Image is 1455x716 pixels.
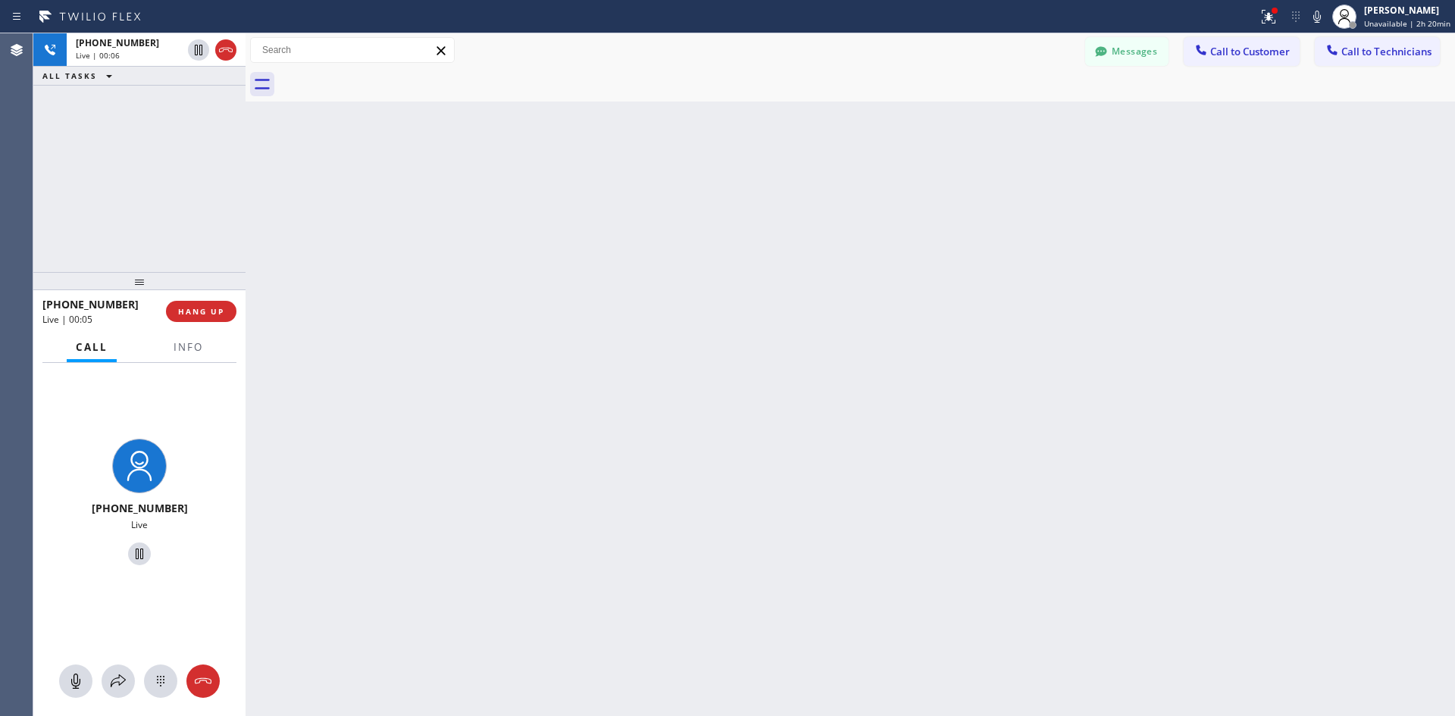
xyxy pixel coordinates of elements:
button: Call [67,333,117,362]
span: [PHONE_NUMBER] [42,297,139,311]
button: Call to Technicians [1315,37,1440,66]
span: Call to Customer [1210,45,1290,58]
button: Call to Customer [1184,37,1300,66]
button: Hang up [215,39,236,61]
span: ALL TASKS [42,70,97,81]
span: Live | 00:05 [42,313,92,326]
button: Hold Customer [188,39,209,61]
span: [PHONE_NUMBER] [76,36,159,49]
span: [PHONE_NUMBER] [92,501,188,515]
span: Info [174,340,203,354]
button: HANG UP [166,301,236,322]
button: Open dialpad [144,664,177,698]
span: Unavailable | 2h 20min [1364,18,1450,29]
span: Live [131,518,148,531]
span: Call [76,340,108,354]
button: ALL TASKS [33,67,127,85]
button: Mute [59,664,92,698]
input: Search [251,38,454,62]
button: Messages [1085,37,1169,66]
div: [PERSON_NAME] [1364,4,1450,17]
span: HANG UP [178,306,224,317]
button: Hold Customer [128,542,151,565]
button: Open directory [102,664,135,698]
button: Mute [1306,6,1328,27]
button: Info [164,333,212,362]
span: Call to Technicians [1341,45,1432,58]
button: Hang up [186,664,220,698]
span: Live | 00:06 [76,50,120,61]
